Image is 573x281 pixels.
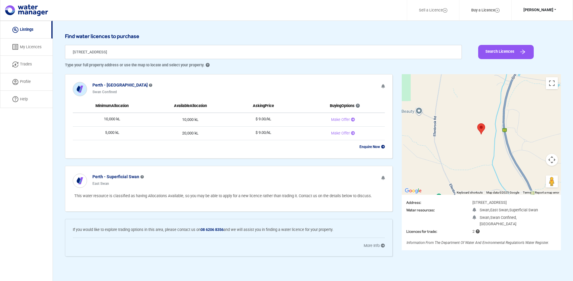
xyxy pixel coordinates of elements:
span: Swan, [480,208,490,212]
span: Buying [323,103,341,108]
td: $ 9.00/kL [230,113,298,127]
span: Map data ©2025 Google [486,191,519,194]
p: This water resource is classified as having Allocations Available, so you may be able to apply fo... [74,193,385,199]
span: East Swan, [490,208,509,212]
h6: Find water licences to purchase [65,33,561,39]
a: Enquire Now [359,144,385,149]
th: Options [298,99,385,113]
button: Toggle fullscreen view [546,77,558,89]
th: Price [230,99,298,113]
b: 08 6206 8356 [201,227,224,232]
img: Arrow Icon [519,49,526,55]
td: $ 9.00/kL [230,126,298,140]
span: Make Offer [331,131,350,135]
span: Swan, [480,215,490,220]
input: Search your address [65,45,462,59]
img: help icon [12,96,18,102]
button: Map camera controls [546,154,558,166]
b: Perth - Superficial Swan [92,174,139,179]
a: Open this area in Google Maps (opens a new window) [403,187,423,195]
b: East Swan [92,182,109,186]
span: Make Offer [331,117,350,122]
img: Layer_1.svg [443,8,447,13]
button: Drag Pegman onto the map to open Street View [546,175,558,188]
span: Asking [253,103,265,108]
span: 2 [472,229,480,234]
h3: Address: [406,200,458,205]
span: [GEOGRAPHIC_DATA] [480,222,516,226]
button: Search Licences [478,45,534,59]
td: 20,000 kL [151,126,229,140]
a: More Info [364,243,385,248]
h3: Water resources: [406,208,458,212]
span: Information from the Department of Water and Environmental Regulation’s Water Register. [407,241,549,245]
h3: Licences for trade: [406,229,458,234]
td: 10,000 kL [73,113,151,127]
b: Swan Confined [92,90,117,94]
th: Available [151,99,229,113]
img: icon%20blue.svg [73,82,87,96]
a: Sell a Licence [411,3,455,17]
img: licenses icon [12,44,18,50]
img: Layer_1.svg [495,8,500,13]
b: Perth - [GEOGRAPHIC_DATA] [92,83,148,87]
span: Superficial Swan [509,208,538,212]
img: icon%20white.svg [73,174,87,188]
button: Keyboard shortcuts [457,191,483,195]
span: [STREET_ADDRESS] [472,200,507,205]
span: Allocation [111,103,129,108]
p: If you would like to explore trading options in this area, please contact us on and we will assis... [73,227,385,233]
a: Buy a Licence [463,3,507,17]
img: logo.svg [5,5,48,16]
img: listing icon [12,27,18,33]
img: Google [403,187,423,195]
p: Type your full property address or use the map to locate and select your property. [65,62,462,68]
img: Profile Icon [12,79,18,85]
td: 5,000 kL [73,126,151,140]
img: trade icon [12,62,18,68]
th: Minimum [73,99,151,113]
span: Allocation [190,103,207,108]
a: Terms (opens in new tab) [523,191,531,194]
a: Report a map error [535,191,559,194]
button: [PERSON_NAME] [516,3,564,17]
td: 10,000 kL [151,113,229,127]
span: Swan Confined, [490,215,517,220]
